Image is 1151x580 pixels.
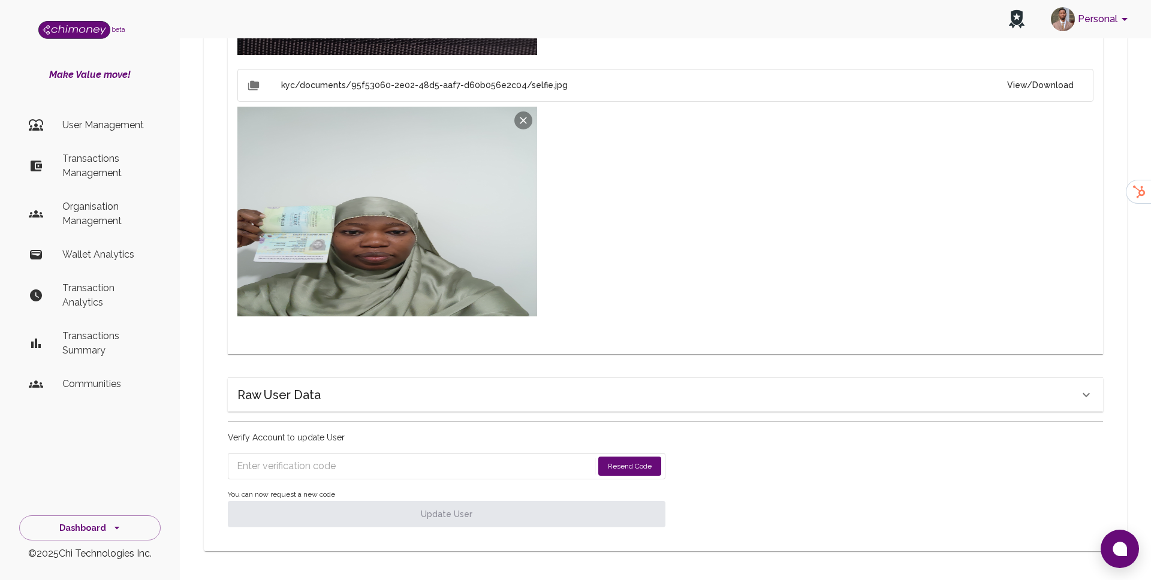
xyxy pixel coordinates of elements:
img: avatar [1051,7,1075,31]
button: Dashboard [19,515,161,541]
h6: Raw User Data [237,385,321,404]
span: beta [112,26,125,33]
div: Raw User Data [228,378,1103,412]
img: Preview [237,107,537,316]
button: Open chat window [1101,530,1139,568]
span: You can now request a new code [228,489,665,501]
p: Organisation Management [62,200,151,228]
input: Enter verification code [237,457,593,476]
p: Wallet Analytics [62,247,151,262]
button: account of current user [1046,4,1137,35]
button: Resend Code [598,457,661,476]
button: Update User [228,501,665,527]
img: Logo [38,21,110,39]
h6: kyc/documents/95f53060-2e02-48d5-aaf7-d60b056e2c04/selfie.jpg [281,79,998,92]
p: Transactions Summary [62,329,151,358]
p: Verify Account to update User [228,431,665,443]
button: View/Download [998,74,1083,96]
p: Transactions Management [62,152,151,180]
p: Communities [62,377,151,391]
p: Transaction Analytics [62,281,151,310]
p: User Management [62,118,151,132]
